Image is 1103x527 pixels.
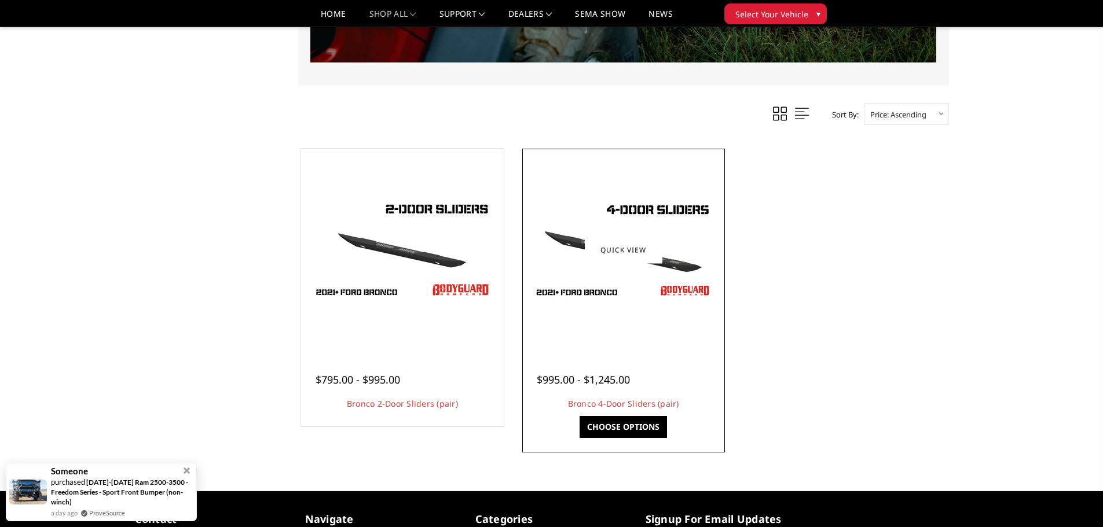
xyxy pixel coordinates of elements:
img: Bronco 2-Door Sliders (pair) [310,198,495,302]
img: provesource social proof notification image [9,480,47,504]
a: [DATE]-[DATE] Ram 2500-3500 - Freedom Series - Sport Front Bumper (non-winch) [51,478,188,506]
a: Choose Options [580,416,667,438]
a: Bronco 2-Door Sliders (pair) [347,398,458,409]
a: shop all [369,10,416,27]
h5: Categories [475,511,628,527]
span: Someone [51,466,88,476]
span: ▾ [816,8,820,20]
a: Bronco 4-Door Sliders (pair) [568,398,679,409]
a: Quick view [585,236,662,263]
a: Bronco 4-Door Sliders (pair) Bronco 4-Door Sliders (pair) [525,152,722,348]
iframe: Chat Widget [1045,471,1103,527]
label: Sort By: [826,106,859,123]
a: SEMA Show [575,10,625,27]
h5: signup for email updates [646,511,798,527]
a: Dealers [508,10,552,27]
a: Bronco 2-Door Sliders (pair) [304,152,501,348]
a: Home [321,10,346,27]
a: ProveSource [89,508,125,518]
a: Support [439,10,485,27]
span: a day ago [51,508,78,518]
a: News [648,10,672,27]
h5: Navigate [305,511,458,527]
span: $795.00 - $995.00 [316,373,400,386]
span: purchased [51,477,85,487]
span: Select Your Vehicle [735,8,808,20]
img: Bronco 4-Door Sliders (pair) [531,198,716,302]
span: $995.00 - $1,245.00 [537,373,630,386]
button: Select Your Vehicle [724,3,827,24]
h5: contact [135,511,288,527]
